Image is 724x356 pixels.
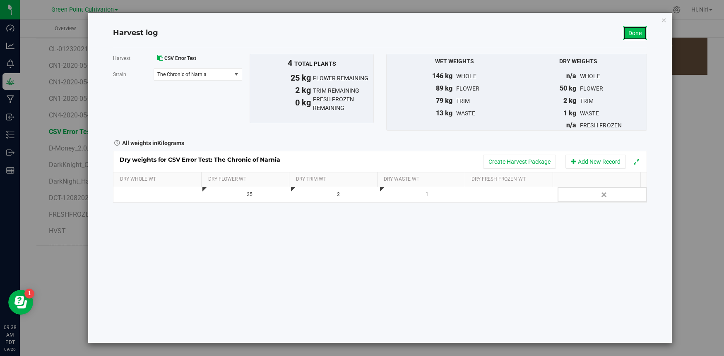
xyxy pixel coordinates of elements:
span: CSV Error Test [164,55,196,61]
span: 2 kg [250,84,313,96]
span: flower [580,85,604,92]
span: Wet Weights [435,58,474,65]
button: Expand [630,155,642,167]
a: Delete [599,189,611,200]
span: The Chronic of Narnia [157,72,225,77]
strong: All weights in [122,137,184,148]
a: Dry Waste Wt [384,176,462,183]
div: 25 [208,191,291,198]
span: n/a [566,121,576,129]
a: Dry Whole Wt [120,176,198,183]
a: Dry Flower Wt [208,176,286,183]
a: Dry Fresh Frozen Wt [471,176,549,183]
span: total plants [294,60,336,67]
span: 0 kg [250,96,313,114]
span: fresh frozen remaining [313,95,373,112]
span: fresh frozen [580,122,622,129]
div: 1 [386,191,468,198]
span: 4 [288,58,292,68]
span: 1 kg [563,109,576,117]
span: flower [456,85,480,92]
span: whole [580,73,600,79]
span: 50 kg [560,84,576,92]
span: 79 kg [436,97,452,105]
span: waste [456,110,475,117]
button: Create Harvest Package [483,155,556,169]
span: Strain [113,72,126,77]
span: 89 kg [436,84,452,92]
span: Dry Weights [559,58,597,65]
span: trim [580,98,594,104]
span: select [231,69,242,80]
span: Dry weights for CSV Error Test: The Chronic of Narnia [120,156,289,163]
span: 146 kg [432,72,452,80]
div: 2 [297,191,379,198]
a: Dry Trim Wt [296,176,374,183]
span: n/a [566,72,576,80]
span: flower remaining [313,74,373,83]
span: trim remaining [313,86,373,95]
span: Harvest [113,55,130,61]
span: trim [456,98,470,104]
span: 2 kg [563,97,576,105]
span: Kilograms [157,140,184,146]
h4: Harvest log [113,28,158,38]
span: waste [580,110,599,117]
a: Done [623,26,647,40]
span: 13 kg [436,109,452,117]
button: Add New Record [565,155,626,169]
iframe: Resource center [8,290,33,315]
span: 25 kg [250,72,313,84]
span: whole [456,73,476,79]
iframe: Resource center unread badge [24,289,34,299]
